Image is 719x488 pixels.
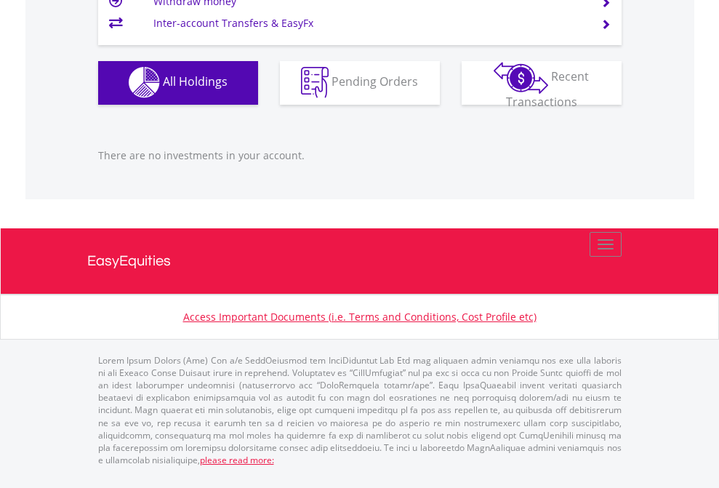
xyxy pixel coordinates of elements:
a: EasyEquities [87,228,632,294]
span: All Holdings [163,73,228,89]
img: holdings-wht.png [129,67,160,98]
span: Recent Transactions [506,68,590,110]
button: All Holdings [98,61,258,105]
p: There are no investments in your account. [98,148,622,163]
a: please read more: [200,454,274,466]
td: Inter-account Transfers & EasyFx [153,12,583,34]
button: Pending Orders [280,61,440,105]
img: transactions-zar-wht.png [494,62,548,94]
button: Recent Transactions [462,61,622,105]
span: Pending Orders [332,73,418,89]
img: pending_instructions-wht.png [301,67,329,98]
a: Access Important Documents (i.e. Terms and Conditions, Cost Profile etc) [183,310,537,324]
p: Lorem Ipsum Dolors (Ame) Con a/e SeddOeiusmod tem InciDiduntut Lab Etd mag aliquaen admin veniamq... [98,354,622,466]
